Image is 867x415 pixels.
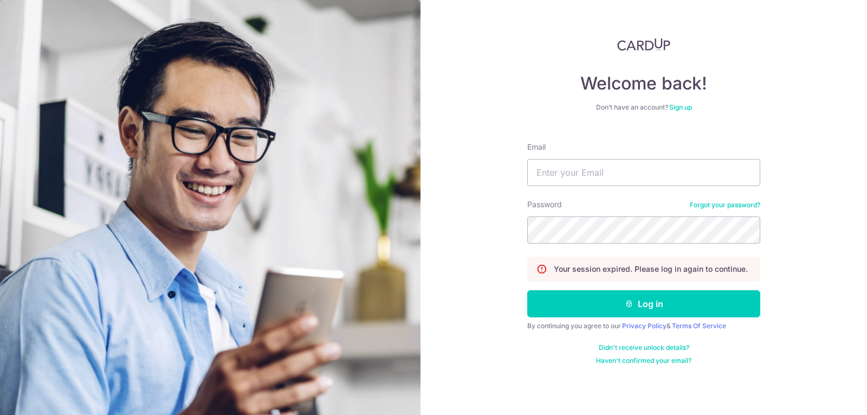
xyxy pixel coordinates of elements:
[527,73,760,94] h4: Welcome back!
[554,264,748,274] p: Your session expired. Please log in again to continue.
[599,343,689,352] a: Didn't receive unlock details?
[617,38,670,51] img: CardUp Logo
[622,322,667,330] a: Privacy Policy
[672,322,726,330] a: Terms Of Service
[596,356,691,365] a: Haven't confirmed your email?
[527,322,760,330] div: By continuing you agree to our &
[527,142,546,152] label: Email
[690,201,760,209] a: Forgot your password?
[527,159,760,186] input: Enter your Email
[527,103,760,112] div: Don’t have an account?
[669,103,692,111] a: Sign up
[527,199,562,210] label: Password
[527,290,760,317] button: Log in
